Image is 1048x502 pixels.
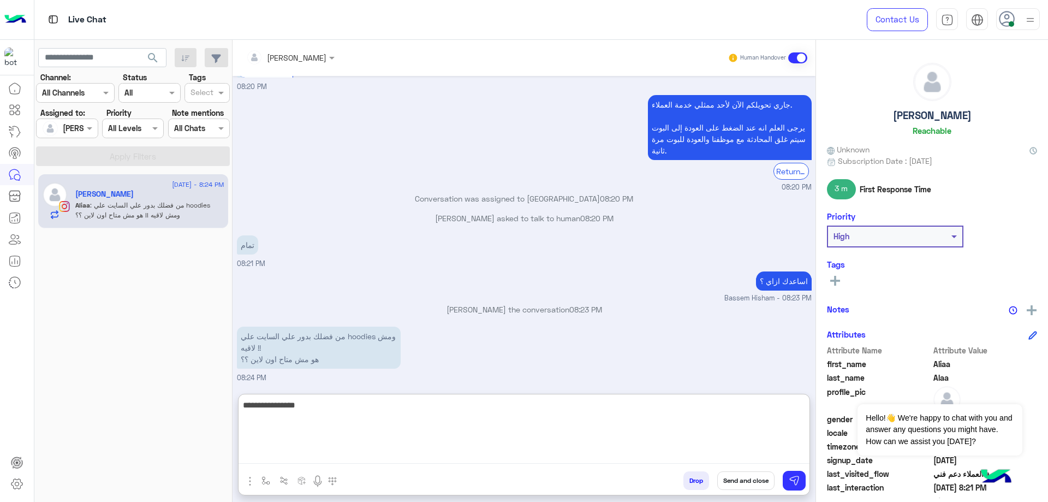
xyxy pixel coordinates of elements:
[140,48,166,72] button: search
[237,304,812,315] p: [PERSON_NAME] the conversation
[569,305,602,314] span: 08:23 PM
[123,72,147,83] label: Status
[43,121,58,136] img: defaultAdmin.png
[827,414,931,425] span: gender
[724,293,812,304] span: Bassem Hisham - 08:23 PM
[827,482,931,493] span: last_interaction
[106,107,132,119] label: Priority
[933,482,1038,493] span: 2025-09-16T17:21:46.723Z
[237,259,265,268] span: 08:21 PM
[933,372,1038,383] span: Alaa
[43,182,67,207] img: defaultAdmin.png
[40,72,71,83] label: Channel:
[275,471,293,489] button: Trigger scenario
[838,155,932,167] span: Subscription Date : [DATE]
[580,214,614,223] span: 08:20 PM
[933,454,1038,466] span: 2025-09-16T17:18:15.941Z
[75,201,210,219] span: من فضلك بدور علي السايت علي hoodies ومش لاقيه !! هو مش متاح اون لاين ؟؟
[243,475,257,488] img: send attachment
[827,304,849,314] h6: Notes
[740,54,786,62] small: Human Handover
[75,190,134,199] h5: Aliaa Alaa
[827,345,931,356] span: Attribute Name
[827,329,866,339] h6: Attributes
[59,201,70,212] img: Instagram
[858,404,1022,456] span: Hello!👋 We're happy to chat with you and answer any questions you might have. How can we assist y...
[893,109,972,122] h5: [PERSON_NAME]
[977,458,1015,497] img: hulul-logo.png
[933,358,1038,370] span: Aliaa
[773,163,809,180] div: Return to Bot
[237,327,401,369] p: 16/9/2025, 8:24 PM
[68,13,106,27] p: Live Chat
[648,95,812,160] p: 16/9/2025, 8:20 PM
[328,477,337,486] img: make a call
[789,475,800,486] img: send message
[46,13,60,26] img: tab
[827,259,1037,269] h6: Tags
[237,193,812,204] p: Conversation was assigned to [GEOGRAPHIC_DATA]
[75,201,90,209] span: Aliaa
[827,468,931,480] span: last_visited_flow
[172,180,224,190] span: [DATE] - 8:24 PM
[1023,13,1037,27] img: profile
[172,107,224,119] label: Note mentions
[40,107,85,119] label: Assigned to:
[189,72,206,83] label: Tags
[827,427,931,439] span: locale
[717,471,775,490] button: Send and close
[756,271,812,291] p: 16/9/2025, 8:23 PM
[827,454,931,466] span: signup_date
[827,144,870,155] span: Unknown
[311,475,324,488] img: send voice note
[189,86,213,101] div: Select
[827,386,931,411] span: profile_pic
[4,8,26,31] img: Logo
[914,63,951,101] img: defaultAdmin.png
[683,471,709,490] button: Drop
[827,441,931,452] span: timezone
[827,372,931,383] span: last_name
[1009,306,1017,315] img: notes
[146,51,159,64] span: search
[600,194,633,203] span: 08:20 PM
[261,476,270,485] img: select flow
[827,211,855,221] h6: Priority
[257,471,275,489] button: select flow
[4,48,24,67] img: 713415422032625
[293,471,311,489] button: create order
[297,476,306,485] img: create order
[237,212,812,224] p: [PERSON_NAME] asked to talk to human
[933,345,1038,356] span: Attribute Value
[941,14,954,26] img: tab
[237,235,258,255] p: 16/9/2025, 8:21 PM
[827,358,931,370] span: first_name
[860,184,931,195] span: First Response Time
[237,82,267,91] span: 08:20 PM
[827,179,856,199] span: 3 m
[782,182,812,193] span: 08:20 PM
[936,8,958,31] a: tab
[279,476,288,485] img: Trigger scenario
[971,14,984,26] img: tab
[36,146,230,166] button: Apply Filters
[867,8,928,31] a: Contact Us
[1027,305,1037,315] img: add
[913,126,951,135] h6: Reachable
[237,374,266,382] span: 08:24 PM
[933,468,1038,480] span: خدمة العملاء دعم فني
